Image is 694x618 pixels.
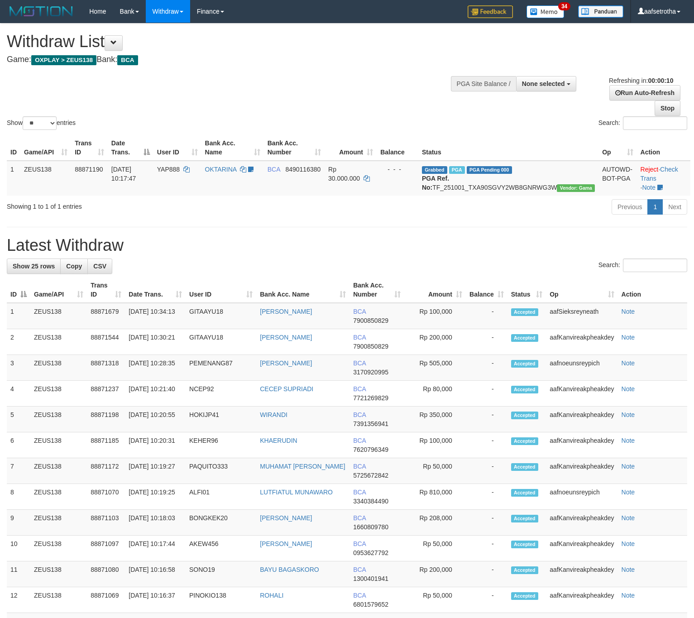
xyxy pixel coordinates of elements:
[353,498,388,505] span: Copy 3340384490 to clipboard
[622,359,635,367] a: Note
[153,135,201,161] th: User ID: activate to sort column ascending
[546,329,617,355] td: aafKanvireakpheakdey
[466,484,507,510] td: -
[87,510,125,536] td: 88871103
[404,458,465,484] td: Rp 50,000
[598,116,687,130] label: Search:
[30,561,87,587] td: ZEUS138
[260,489,333,496] a: LUTFIATUL MUNAWARO
[87,277,125,303] th: Trans ID: activate to sort column ascending
[7,329,30,355] td: 2
[353,420,388,427] span: Copy 7391356941 to clipboard
[87,432,125,458] td: 88871185
[328,166,360,182] span: Rp 30.000.000
[655,101,680,116] a: Stop
[466,561,507,587] td: -
[31,55,96,65] span: OXPLAY > ZEUS138
[186,407,256,432] td: HOKIJP41
[404,381,465,407] td: Rp 80,000
[353,369,388,376] span: Copy 3170920995 to clipboard
[30,381,87,407] td: ZEUS138
[451,76,516,91] div: PGA Site Balance /
[7,536,30,561] td: 10
[647,199,663,215] a: 1
[598,135,637,161] th: Op: activate to sort column ascending
[511,489,538,497] span: Accepted
[7,587,30,613] td: 12
[186,458,256,484] td: PAQUITO333
[623,116,687,130] input: Search:
[20,135,71,161] th: Game/API: activate to sort column ascending
[546,407,617,432] td: aafKanvireakpheakdey
[7,303,30,329] td: 1
[418,161,598,196] td: TF_251001_TXA90SGVY2WB8GNRWG3W
[260,566,319,573] a: BAYU BAGASKORO
[507,277,546,303] th: Status: activate to sort column ascending
[23,116,57,130] select: Showentries
[609,77,673,84] span: Refreshing in:
[30,484,87,510] td: ZEUS138
[404,587,465,613] td: Rp 50,000
[353,359,366,367] span: BCA
[186,303,256,329] td: GITAAYU18
[449,166,465,174] span: Marked by aafmaleo
[546,277,617,303] th: Op: activate to sort column ascending
[20,161,71,196] td: ZEUS138
[7,484,30,510] td: 8
[7,236,687,254] h1: Latest Withdraw
[641,166,678,182] a: Check Trans
[260,463,345,470] a: MUHAMAT [PERSON_NAME]
[186,561,256,587] td: SONO19
[111,166,136,182] span: [DATE] 10:17:47
[186,329,256,355] td: GITAAYU18
[108,135,153,161] th: Date Trans.: activate to sort column descending
[7,407,30,432] td: 5
[353,523,388,531] span: Copy 1660809780 to clipboard
[30,458,87,484] td: ZEUS138
[511,566,538,574] span: Accepted
[404,561,465,587] td: Rp 200,000
[466,458,507,484] td: -
[125,303,186,329] td: [DATE] 10:34:13
[125,561,186,587] td: [DATE] 10:16:58
[60,259,88,274] a: Copy
[30,329,87,355] td: ZEUS138
[13,263,55,270] span: Show 25 rows
[125,355,186,381] td: [DATE] 10:28:35
[622,566,635,573] a: Note
[353,601,388,608] span: Copy 6801579652 to clipboard
[466,407,507,432] td: -
[260,540,312,547] a: [PERSON_NAME]
[87,303,125,329] td: 88871679
[353,343,388,350] span: Copy 7900850829 to clipboard
[30,510,87,536] td: ZEUS138
[546,536,617,561] td: aafKanvireakpheakdey
[30,587,87,613] td: ZEUS138
[641,166,659,173] a: Reject
[87,561,125,587] td: 88871080
[260,411,287,418] a: WIRANDI
[125,381,186,407] td: [DATE] 10:21:40
[422,166,447,174] span: Grabbed
[353,463,366,470] span: BCA
[468,5,513,18] img: Feedback.jpg
[7,116,76,130] label: Show entries
[598,161,637,196] td: AUTOWD-BOT-PGA
[353,489,366,496] span: BCA
[466,510,507,536] td: -
[511,308,538,316] span: Accepted
[7,135,20,161] th: ID
[30,355,87,381] td: ZEUS138
[422,175,449,191] b: PGA Ref. No:
[467,166,512,174] span: PGA Pending
[186,536,256,561] td: AKEW456
[609,85,680,101] a: Run Auto-Refresh
[377,135,418,161] th: Balance
[7,161,20,196] td: 1
[546,510,617,536] td: aafKanvireakpheakdey
[404,536,465,561] td: Rp 50,000
[7,55,454,64] h4: Game: Bank:
[186,510,256,536] td: BONGKEK20
[353,540,366,547] span: BCA
[353,472,388,479] span: Copy 5725672842 to clipboard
